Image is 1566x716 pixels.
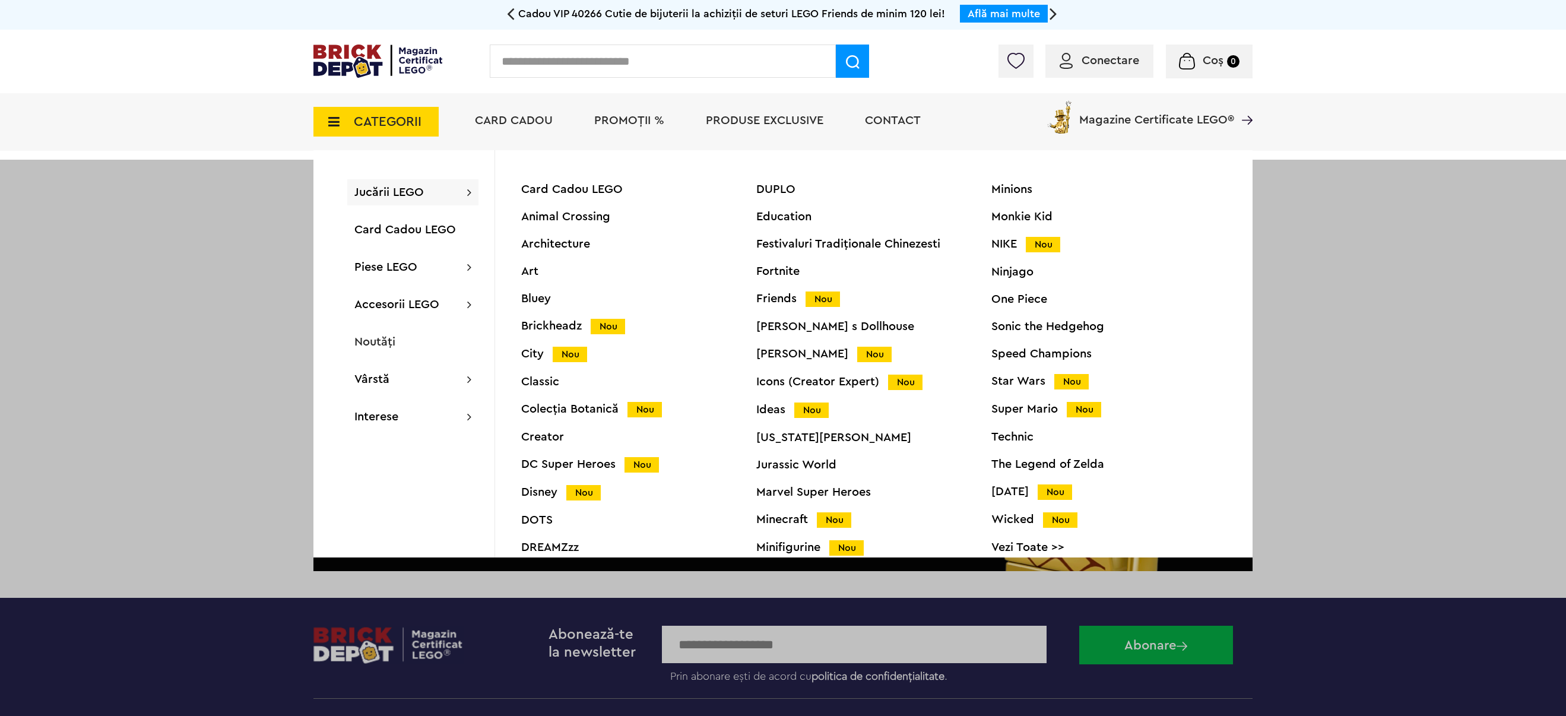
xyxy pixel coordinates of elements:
[354,115,421,128] span: CATEGORII
[1203,55,1223,66] span: Coș
[475,115,553,126] a: Card Cadou
[1234,99,1253,110] a: Magazine Certificate LEGO®
[1060,55,1139,66] a: Conectare
[594,115,664,126] a: PROMOȚII %
[1227,55,1240,68] small: 0
[1079,99,1234,126] span: Magazine Certificate LEGO®
[518,8,945,19] span: Cadou VIP 40266 Cutie de bijuterii la achiziții de seturi LEGO Friends de minim 120 lei!
[968,8,1040,19] a: Află mai multe
[865,115,921,126] a: Contact
[1082,55,1139,66] span: Conectare
[706,115,823,126] a: Produse exclusive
